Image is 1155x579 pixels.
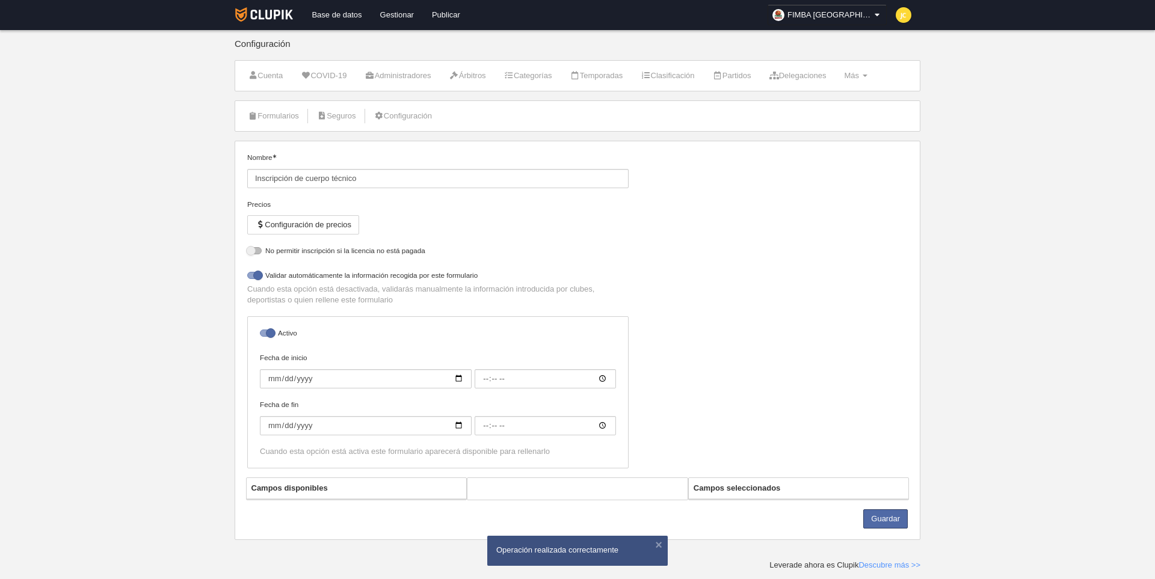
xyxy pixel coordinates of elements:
[497,67,559,85] a: Categorías
[358,67,437,85] a: Administradores
[247,478,467,499] th: Campos disponibles
[443,67,493,85] a: Árbitros
[247,215,359,234] button: Configuración de precios
[762,67,833,85] a: Delegaciones
[260,369,472,388] input: Fecha de inicio
[247,169,629,188] input: Nombre
[235,39,920,60] div: Configuración
[260,352,616,388] label: Fecha de inicio
[294,67,353,85] a: COVID-19
[689,478,909,499] th: Campos seleccionados
[768,5,887,25] a: FIMBA [GEOGRAPHIC_DATA]
[496,545,659,556] div: Operación realizada correctamente
[653,539,665,551] button: ×
[241,107,306,125] a: Formularios
[241,67,289,85] a: Cuenta
[475,416,616,435] input: Fecha de fin
[247,199,629,210] div: Precios
[273,155,276,158] i: Obligatorio
[310,107,363,125] a: Seguros
[837,67,873,85] a: Más
[260,416,472,435] input: Fecha de fin
[368,107,439,125] a: Configuración
[863,509,908,528] button: Guardar
[844,71,859,80] span: Más
[563,67,629,85] a: Temporadas
[787,9,872,21] span: FIMBA [GEOGRAPHIC_DATA]
[769,560,920,571] div: Leverade ahora es Clupik
[235,7,294,22] img: Clupik
[475,369,616,388] input: Fecha de inicio
[772,9,784,21] img: OaEej4y1NQ6z.30x30.jpg
[896,7,911,23] img: c2l6ZT0zMHgzMCZmcz05JnRleHQ9SkMmYmc9ZmRkODM1.png
[247,245,629,259] label: No permitir inscripción si la licencia no está pagada
[247,270,629,284] label: Validar automáticamente la información recogida por este formulario
[634,67,701,85] a: Clasificación
[858,560,920,569] a: Descubre más >>
[260,328,616,342] label: Activo
[247,152,629,188] label: Nombre
[706,67,758,85] a: Partidos
[260,446,616,457] div: Cuando esta opción está activa este formulario aparecerá disponible para rellenarlo
[247,284,629,305] p: Cuando esta opción está desactivada, validarás manualmente la información introducida por clubes,...
[260,399,616,435] label: Fecha de fin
